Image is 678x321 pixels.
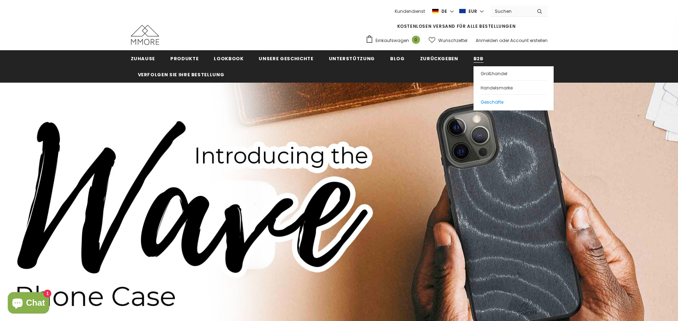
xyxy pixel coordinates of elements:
[499,37,509,43] span: oder
[473,55,483,62] span: B2B
[481,71,507,77] span: Großhandel
[429,34,467,47] a: Wunschzettel
[432,8,439,14] img: i-lang-2.png
[473,50,483,66] a: B2B
[481,80,547,94] a: Handelsmarke
[412,36,420,44] span: 0
[481,85,513,91] span: Handelsmarke
[420,55,458,62] span: Zurückgeben
[481,99,503,105] span: Geschäfte
[438,37,467,44] span: Wunschzettel
[390,50,405,66] a: Blog
[481,94,547,109] a: Geschäfte
[329,55,375,62] span: Unterstützung
[259,50,313,66] a: Unsere Geschichte
[138,66,224,82] a: Verfolgen Sie Ihre Bestellung
[131,55,155,62] span: Zuhause
[131,50,155,66] a: Zuhause
[395,8,425,14] span: Kundendienst
[397,23,516,29] span: KOSTENLOSEN VERSAND FÜR ALLE BESTELLUNGEN
[366,35,424,46] a: Einkaufswagen 0
[170,50,198,66] a: Produkte
[214,50,243,66] a: Lookbook
[420,50,458,66] a: Zurückgeben
[131,25,159,45] img: MMORE Cases
[329,50,375,66] a: Unterstützung
[138,71,224,78] span: Verfolgen Sie Ihre Bestellung
[481,66,547,80] a: Großhandel
[390,55,405,62] span: Blog
[214,55,243,62] span: Lookbook
[259,55,313,62] span: Unsere Geschichte
[376,37,409,44] span: Einkaufswagen
[6,292,51,315] inbox-online-store-chat: Onlineshop-Chat von Shopify
[491,6,532,16] input: Search Site
[510,37,548,43] a: Account erstellen
[441,8,447,15] span: de
[476,37,498,43] a: Anmelden
[469,8,477,15] span: EUR
[170,55,198,62] span: Produkte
